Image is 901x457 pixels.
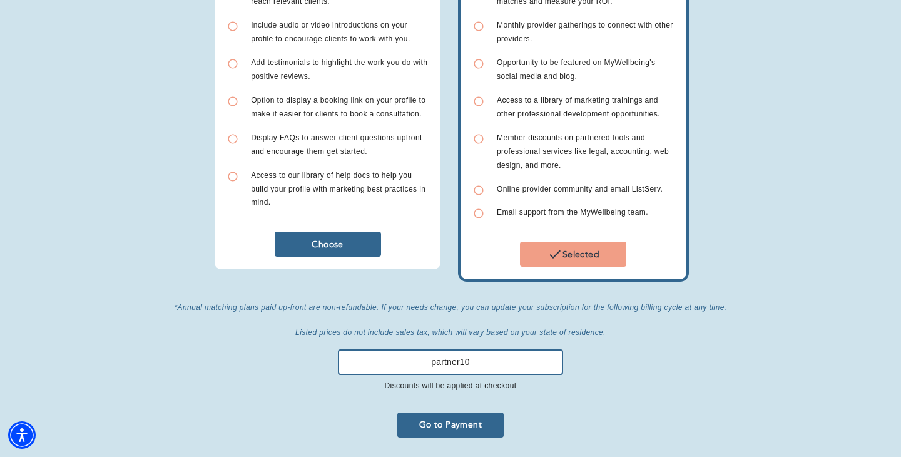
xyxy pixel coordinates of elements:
span: Email support from the MyWellbeing team. [497,208,648,217]
i: *Annual matching plans paid up-front are non-refundable. If your needs change, you can update you... [175,303,727,337]
input: Add discount code here [338,349,564,375]
span: Member discounts on partnered tools and professional services like legal, accounting, web design,... [497,133,669,170]
p: Discounts will be applied at checkout [385,380,517,393]
span: Access to our library of help docs to help you build your profile with marketing best practices i... [251,171,425,207]
span: Opportunity to be featured on MyWellbeing's social media and blog. [497,58,655,81]
span: Selected [525,247,621,262]
span: Monthly provider gatherings to connect with other providers. [497,21,673,43]
span: Go to Payment [402,419,499,431]
span: Include audio or video introductions on your profile to encourage clients to work with you. [251,21,410,43]
span: Choose [280,239,376,250]
span: Add testimonials to highlight the work you do with positive reviews. [251,58,427,81]
span: Access to a library of marketing trainings and other professional development opportunities. [497,96,660,118]
button: Selected [520,242,626,267]
span: Online provider community and email ListServ. [497,185,663,193]
span: Display FAQs to answer client questions upfront and encourage them get started. [251,133,422,156]
span: Option to display a booking link on your profile to make it easier for clients to book a consulta... [251,96,425,118]
button: Go to Payment [397,413,504,438]
div: Accessibility Menu [8,421,36,449]
button: Choose [275,232,381,257]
